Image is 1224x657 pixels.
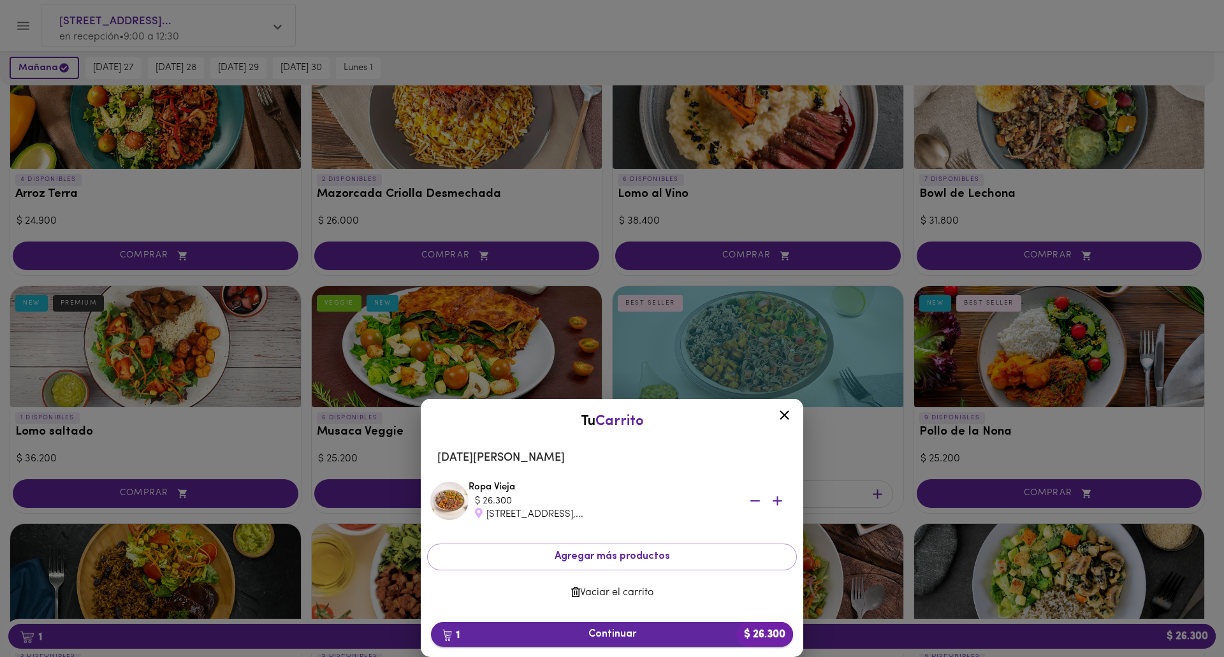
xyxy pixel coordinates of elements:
span: Continuar [441,628,783,640]
span: Agregar más productos [438,551,786,563]
img: Ropa Vieja [430,482,469,520]
b: $ 26.300 [736,622,793,647]
span: Carrito [595,414,644,429]
img: cart.png [442,629,452,642]
button: 1Continuar$ 26.300 [431,622,793,647]
iframe: Messagebird Livechat Widget [1150,583,1211,644]
button: Vaciar el carrito [427,581,797,605]
span: Vaciar el carrito [437,587,787,599]
div: [STREET_ADDRESS],... [475,508,730,521]
div: Tu [433,412,790,431]
li: [DATE][PERSON_NAME] [427,443,797,473]
b: 1 [435,626,467,643]
div: $ 26.300 [475,495,730,508]
div: Ropa Vieja [469,480,794,521]
button: Agregar más productos [427,544,797,570]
